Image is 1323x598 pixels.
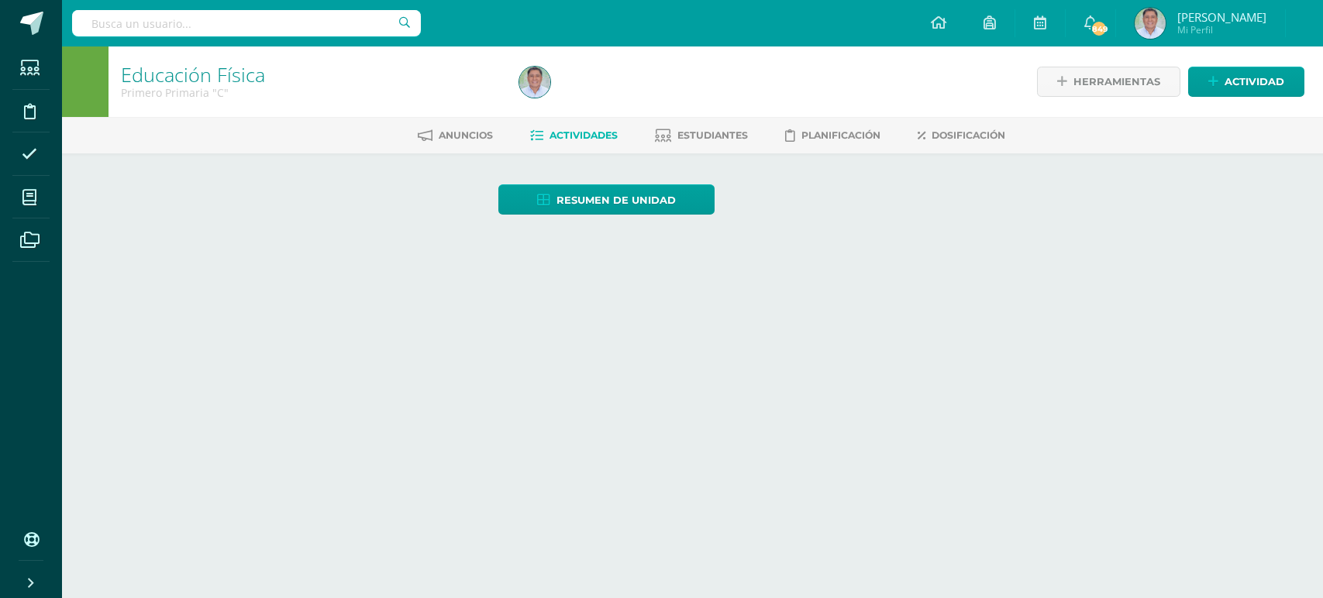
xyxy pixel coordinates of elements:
span: Mi Perfil [1177,23,1266,36]
a: Educación Física [121,61,265,88]
input: Busca un usuario... [72,10,421,36]
span: Planificación [801,129,880,141]
span: Actividad [1225,67,1284,96]
span: Anuncios [439,129,493,141]
span: Resumen de unidad [556,186,676,215]
span: [PERSON_NAME] [1177,9,1266,25]
a: Actividades [530,123,618,148]
a: Resumen de unidad [498,184,715,215]
span: Estudiantes [677,129,748,141]
a: Estudiantes [655,123,748,148]
img: e0a79cb39523d0d5c7600c44975e145b.png [1135,8,1166,39]
a: Herramientas [1037,67,1180,97]
span: Actividades [550,129,618,141]
h1: Educación Física [121,64,501,85]
a: Planificación [785,123,880,148]
a: Actividad [1188,67,1304,97]
a: Dosificación [918,123,1005,148]
span: 849 [1090,20,1108,37]
span: Dosificación [932,129,1005,141]
div: Primero Primaria 'C' [121,85,501,100]
img: e0a79cb39523d0d5c7600c44975e145b.png [519,67,550,98]
span: Herramientas [1073,67,1160,96]
a: Anuncios [418,123,493,148]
